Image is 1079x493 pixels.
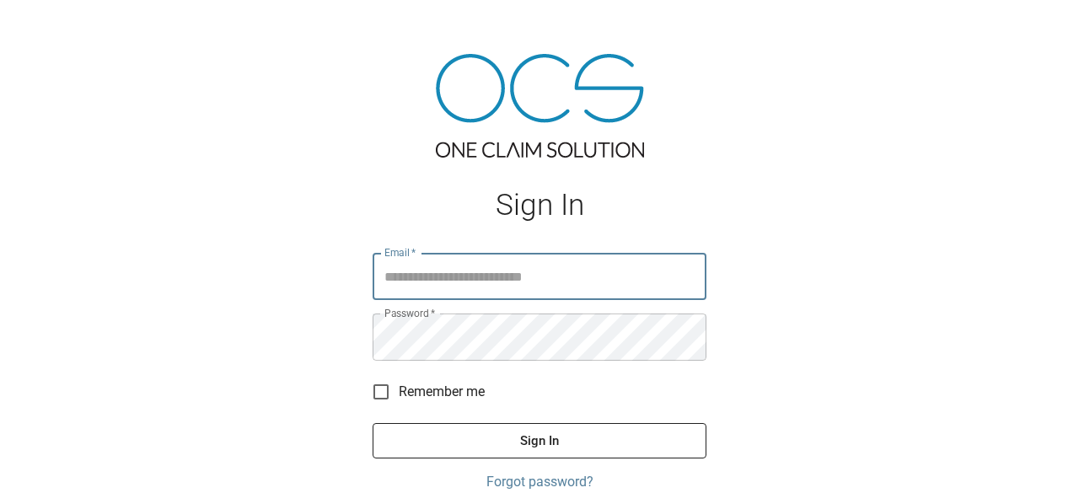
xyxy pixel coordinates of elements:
[20,10,88,44] img: ocs-logo-white-transparent.png
[373,472,706,492] a: Forgot password?
[373,188,706,222] h1: Sign In
[384,245,416,260] label: Email
[373,423,706,458] button: Sign In
[399,382,485,402] span: Remember me
[436,54,644,158] img: ocs-logo-tra.png
[384,306,435,320] label: Password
